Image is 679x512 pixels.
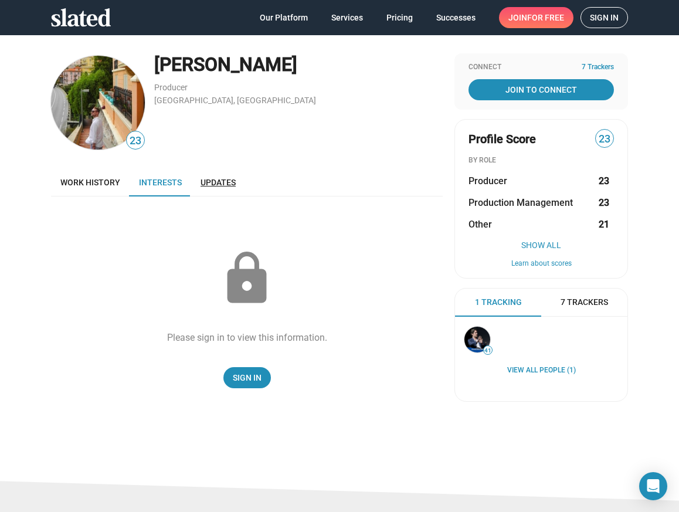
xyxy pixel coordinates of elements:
[468,240,614,250] button: Show All
[201,178,236,187] span: Updates
[427,7,485,28] a: Successes
[580,7,628,28] a: Sign in
[260,7,308,28] span: Our Platform
[468,218,492,230] span: Other
[468,63,614,72] div: Connect
[233,367,262,388] span: Sign In
[561,297,608,308] span: 7 Trackers
[51,56,145,150] img: Ashley Holberry
[599,196,609,209] strong: 23
[582,63,614,72] span: 7 Trackers
[167,331,327,344] div: Please sign in to view this information.
[484,347,492,354] span: 41
[468,156,614,165] div: BY ROLE
[154,52,443,77] div: [PERSON_NAME]
[60,178,120,187] span: Work history
[468,131,536,147] span: Profile Score
[191,168,245,196] a: Updates
[599,218,609,230] strong: 21
[154,83,188,92] a: Producer
[468,79,614,100] a: Join To Connect
[139,178,182,187] span: Interests
[377,7,422,28] a: Pricing
[599,175,609,187] strong: 23
[468,259,614,269] button: Learn about scores
[331,7,363,28] span: Services
[527,7,564,28] span: for free
[468,196,573,209] span: Production Management
[468,175,507,187] span: Producer
[471,79,612,100] span: Join To Connect
[436,7,476,28] span: Successes
[508,7,564,28] span: Join
[464,327,490,352] img: Stephan Paternot
[223,367,271,388] a: Sign In
[322,7,372,28] a: Services
[386,7,413,28] span: Pricing
[507,366,576,375] a: View all People (1)
[499,7,573,28] a: Joinfor free
[154,96,316,105] a: [GEOGRAPHIC_DATA], [GEOGRAPHIC_DATA]
[590,8,619,28] span: Sign in
[51,168,130,196] a: Work history
[475,297,522,308] span: 1 Tracking
[596,131,613,147] span: 23
[130,168,191,196] a: Interests
[639,472,667,500] div: Open Intercom Messenger
[250,7,317,28] a: Our Platform
[218,249,276,308] mat-icon: lock
[127,133,144,149] span: 23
